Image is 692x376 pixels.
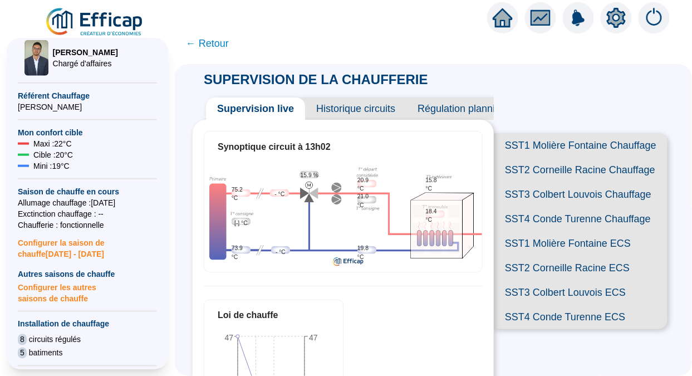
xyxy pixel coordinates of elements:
span: 5 [18,348,27,359]
span: SST1 Molière Fontaine Chauffage [494,133,668,158]
span: SUPERVISION DE LA CHAUFFERIE [193,72,439,87]
span: Cible : 20 °C [33,149,73,160]
span: Chaufferie : fonctionnelle [18,219,157,231]
span: Configurer la saison de chauffe [DATE] - [DATE] [18,231,157,260]
span: 21.0 °C [357,192,376,209]
img: alerts [563,2,594,33]
div: Synoptique [204,162,482,268]
span: 20.9 °C [357,176,376,193]
span: 19.8 °C [357,244,376,261]
span: Historique circuits [305,97,406,120]
span: SST4 Conde Turenne ECS [494,305,668,329]
span: Exctinction chauffage : -- [18,208,157,219]
span: batiments [29,348,63,359]
span: setting [606,8,626,28]
div: Loi de chauffe [218,309,330,322]
span: SST3 Colbert Louvois Chauffage [494,182,668,207]
span: Allumage chauffage : [DATE] [18,197,157,208]
tspan: 47 [309,333,318,342]
span: Chargé d'affaires [53,58,118,69]
span: Autres saisons de chauffe [18,268,157,280]
span: Régulation plannifiée [406,97,522,120]
img: efficap energie logo [45,7,145,38]
span: Référent Chauffage [18,90,157,101]
div: Synoptique circuit à 13h02 [218,140,469,154]
span: Mon confort cible [18,127,157,138]
span: 73.9 °C [232,244,251,261]
span: - °C [276,248,286,257]
span: fund [531,8,551,28]
span: [PERSON_NAME] [53,47,118,58]
span: Maxi : 22 °C [33,138,72,149]
span: 15.8 °C [426,176,445,193]
span: home [493,8,513,28]
img: Chargé d'affaires [24,40,48,76]
span: ← Retour [186,36,229,51]
span: Installation de chauffage [18,319,157,330]
span: Mini : 19 °C [33,160,70,172]
span: SST2 Corneille Racine Chauffage [494,158,668,182]
img: alerts [639,2,670,33]
span: 18.4 °C [426,207,445,224]
span: [PERSON_NAME] [18,101,157,113]
img: circuit-supervision.724c8d6b72cc0638e748.png [204,162,482,268]
span: [-] °C [234,219,248,228]
span: Configurer les autres saisons de chauffe [18,280,157,304]
span: - °C [274,190,284,199]
span: 75.2 °C [232,185,251,203]
span: SST1 Molière Fontaine ECS [494,231,668,256]
span: circuits régulés [29,334,81,345]
span: SST3 Colbert Louvois ECS [494,280,668,305]
span: Saison de chauffe en cours [18,186,157,197]
tspan: 47 [224,333,233,342]
span: 8 [18,334,27,345]
span: SST4 Conde Turenne Chauffage [494,207,668,231]
span: SST2 Corneille Racine ECS [494,256,668,280]
span: 15.9 % [301,171,318,180]
span: Supervision live [206,97,305,120]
